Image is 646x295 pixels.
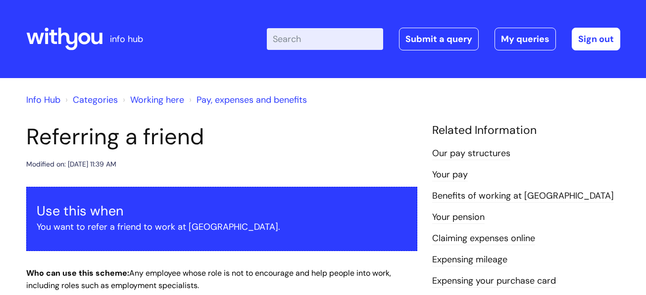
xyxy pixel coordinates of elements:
[432,253,507,266] a: Expensing mileage
[432,124,620,137] h4: Related Information
[432,211,485,224] a: Your pension
[37,219,407,235] p: You want to refer a friend to work at [GEOGRAPHIC_DATA].
[110,31,143,47] p: info hub
[26,158,116,170] div: Modified on: [DATE] 11:39 AM
[26,124,417,150] h1: Referring a friend
[120,92,184,108] li: Working here
[432,232,535,245] a: Claiming expenses online
[26,268,391,291] span: Any employee whose role is not to encourage and help people into work, including roles such as em...
[572,28,620,50] a: Sign out
[432,169,468,181] a: Your pay
[187,92,307,108] li: Pay, expenses and benefits
[26,94,60,106] a: Info Hub
[37,203,407,219] h3: Use this when
[73,94,118,106] a: Categories
[432,275,556,288] a: Expensing your purchase card
[267,28,383,50] input: Search
[399,28,479,50] a: Submit a query
[432,147,510,160] a: Our pay structures
[63,92,118,108] li: Solution home
[432,190,614,203] a: Benefits of working at [GEOGRAPHIC_DATA]
[26,268,129,278] strong: Who can use this scheme:
[197,94,307,106] a: Pay, expenses and benefits
[495,28,556,50] a: My queries
[130,94,184,106] a: Working here
[267,28,620,50] div: | -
